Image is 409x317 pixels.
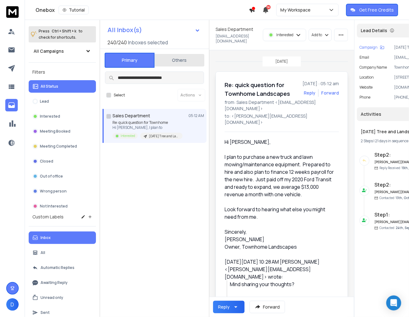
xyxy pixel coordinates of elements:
p: Awaiting Reply [40,280,68,285]
p: Add to [312,32,322,37]
p: Lead [40,99,49,104]
p: Not Interested [40,204,68,209]
p: Hi [PERSON_NAME], I plan to [112,125,183,130]
p: Email [359,55,369,60]
div: [DATE][DATE] 10:28 AM [PERSON_NAME] <[PERSON_NAME][EMAIL_ADDRESS][DOMAIN_NAME]> wrote: [225,258,334,280]
button: Inbox [29,232,96,244]
button: Closed [29,155,96,168]
p: Closed [40,159,53,164]
button: Reply [213,301,245,313]
span: 240 / 240 [107,39,127,46]
div: Onebox [36,6,249,14]
button: Campaign [359,45,384,50]
button: Reply [304,90,316,96]
button: All [29,246,96,259]
button: Lead [29,95,96,108]
p: Sent [40,310,50,315]
button: Unread only [29,291,96,304]
div: Look forward to hearing what else you might need from me. [225,206,334,221]
p: Out of office [40,174,63,179]
div: Sincerely, [225,228,334,236]
button: Out of office [29,170,96,183]
h1: All Campaigns [34,48,64,54]
div: Forward [321,90,339,96]
div: Open Intercom Messenger [386,295,401,310]
button: Get Free Credits [346,4,398,16]
span: 21 days in sequence [375,138,408,144]
p: [EMAIL_ADDRESS][DOMAIN_NAME] [216,34,259,44]
div: Hi [PERSON_NAME], [225,138,334,251]
button: Meeting Completed [29,140,96,153]
p: Re: quick question for Townhome [112,120,183,125]
div: Reply [218,304,230,310]
button: All Status [29,80,96,93]
span: 2 Steps [361,138,373,144]
h3: Custom Labels [32,214,64,220]
p: Interested [121,134,135,138]
button: Others [155,53,204,67]
h1: All Inbox(s) [107,27,142,33]
p: [DATE] : 05:12 am [302,80,339,87]
p: Wrong person [40,189,67,194]
button: D [6,298,19,311]
div: I plan to purchase a new truck and lawn mowing/maintenance equipment. Prepared to hire and also p... [225,153,334,221]
h1: Re: quick question for Townhome Landscapes [225,80,299,98]
label: Select [114,93,125,98]
div: [PERSON_NAME] [225,236,334,243]
div: Owner, Townhome Landscapes [225,243,334,251]
p: Interested [40,114,60,119]
button: Not Interested [29,200,96,212]
button: Awaiting Reply [29,276,96,289]
p: Campaign [359,45,378,50]
p: [DATE] Tree and Landscaping [149,134,179,139]
p: 05:12 AM [188,113,204,118]
button: Meeting Booked [29,125,96,138]
button: All Campaigns [29,45,96,57]
p: Meeting Completed [40,144,77,149]
p: Meeting Booked [40,129,70,134]
p: location [359,75,374,80]
h3: Inboxes selected [128,39,168,46]
button: Automatic Replies [29,261,96,274]
button: Tutorial [59,6,89,14]
p: [DATE] [276,59,288,64]
h1: Sales Department [112,113,150,119]
span: Ctrl + Shift + k [51,27,77,35]
p: from: Sales Department <[EMAIL_ADDRESS][DOMAIN_NAME]> [225,99,339,112]
button: All Inbox(s) [102,24,205,36]
p: website [359,85,373,90]
button: Wrong person [29,185,96,198]
p: Interested [276,32,293,37]
p: Inbox [40,235,51,240]
button: Interested [29,110,96,123]
p: Company Name [359,65,387,70]
span: 50 [266,5,271,9]
p: Unread only [40,295,63,300]
p: All [40,250,45,255]
p: All Status [40,84,58,89]
button: Primary [105,53,155,68]
p: to: <[PERSON_NAME][EMAIL_ADDRESS][DOMAIN_NAME]> [225,113,339,125]
p: Get Free Credits [359,7,394,13]
p: Phone [359,95,370,100]
p: Press to check for shortcuts. [39,28,83,41]
p: Lead Details [361,27,387,34]
h1: Sales Department [216,26,253,32]
p: Automatic Replies [40,265,74,270]
p: My Workspace [280,7,313,13]
button: Forward [250,301,285,313]
h3: Filters [29,68,96,76]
